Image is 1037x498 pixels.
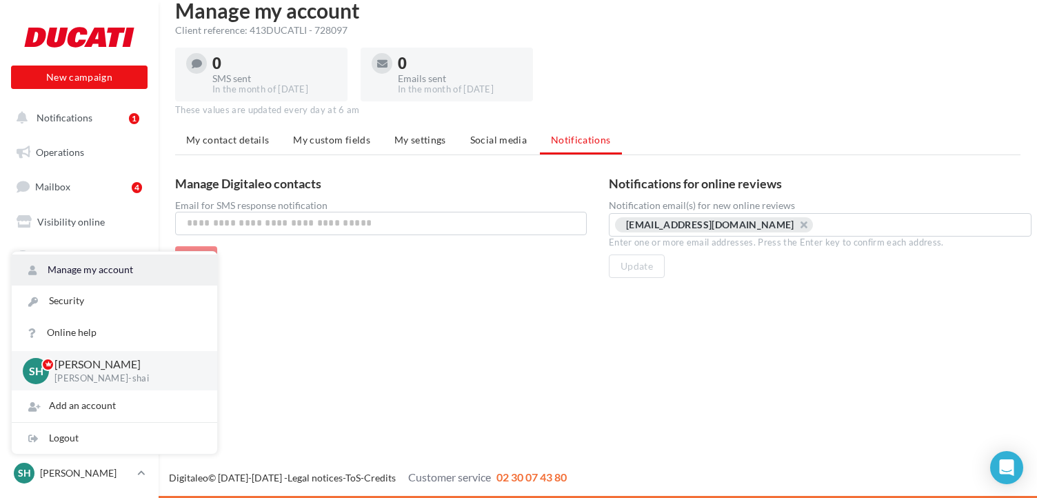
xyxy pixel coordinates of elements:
[8,345,150,374] a: Multimedia library
[129,113,139,124] div: 1
[11,460,148,486] a: SH [PERSON_NAME]
[626,219,794,230] div: [EMAIL_ADDRESS][DOMAIN_NAME]
[345,472,361,484] a: ToS
[8,138,150,167] a: Operations
[470,134,527,146] span: Social media
[408,470,491,484] span: Customer service
[132,182,142,193] div: 4
[12,286,217,317] a: Security
[609,237,1031,249] div: Enter one or more email addresses. Press the Enter key to confirm each address.
[288,472,343,484] a: Legal notices
[37,216,105,228] span: Visibility online
[29,363,43,379] span: SH
[12,390,217,421] div: Add an account
[186,134,269,146] span: My contact details
[8,172,150,201] a: Mailbox4
[169,472,567,484] span: © [DATE]-[DATE] - - -
[398,83,522,96] div: In the month of [DATE]
[212,56,336,71] div: 0
[175,246,217,270] button: Save
[36,146,84,158] span: Operations
[175,201,587,210] div: Email for SMS response notification
[398,74,522,83] div: Emails sent
[496,470,567,484] span: 02 30 07 43 80
[11,66,148,89] button: New campaign
[18,466,31,480] span: SH
[212,74,336,83] div: SMS sent
[34,250,120,261] span: Opinion solicitation
[8,310,150,339] a: Contacts
[8,208,150,237] a: Visibility online
[169,472,208,484] a: Digitaleo
[394,134,446,146] span: My settings
[35,181,70,192] span: Mailbox
[12,423,217,454] div: Logout
[40,466,132,480] p: [PERSON_NAME]
[212,83,336,96] div: In the month of [DATE]
[293,134,370,146] span: My custom fields
[990,451,1023,484] div: Open Intercom Messenger
[175,23,1020,37] div: Client reference: 413DUCATLI - 728097
[12,255,217,286] a: Manage my account
[8,379,150,408] a: Calendar
[8,276,150,305] a: Campaigns
[37,112,92,123] span: Notifications
[54,357,195,372] p: [PERSON_NAME]
[175,104,1020,117] div: These values are updated every day at 6 am
[8,242,150,271] a: Opinion solicitation
[8,103,145,132] button: Notifications 1
[12,317,217,348] a: Online help
[54,372,195,385] p: [PERSON_NAME]-shai
[398,56,522,71] div: 0
[609,177,1031,190] h3: Notifications for online reviews
[364,472,396,484] a: Credits
[609,201,1031,210] label: Notification email(s) for new online reviews
[175,177,587,190] h3: Manage Digitaleo contacts
[609,255,665,278] button: Update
